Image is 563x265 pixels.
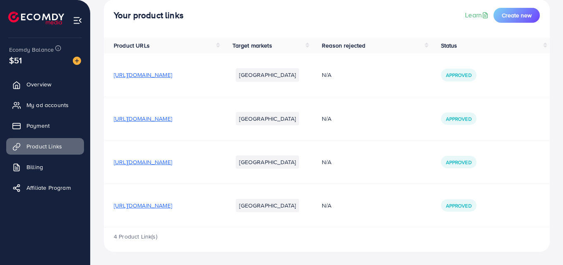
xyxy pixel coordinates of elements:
[446,115,472,122] span: Approved
[322,71,331,79] span: N/A
[114,232,157,241] span: 4 Product Link(s)
[6,179,84,196] a: Affiliate Program
[114,41,150,50] span: Product URLs
[465,10,490,20] a: Learn
[441,41,458,50] span: Status
[446,202,472,209] span: Approved
[114,10,184,21] h4: Your product links
[73,57,81,65] img: image
[8,12,64,24] img: logo
[502,11,532,19] span: Create new
[26,184,71,192] span: Affiliate Program
[26,163,43,171] span: Billing
[26,142,62,150] span: Product Links
[528,228,557,259] iframe: Chat
[6,117,84,134] a: Payment
[232,41,272,50] span: Target markets
[236,112,299,125] li: [GEOGRAPHIC_DATA]
[114,71,172,79] span: [URL][DOMAIN_NAME]
[6,138,84,155] a: Product Links
[6,97,84,113] a: My ad accounts
[322,201,331,210] span: N/A
[322,115,331,123] span: N/A
[9,45,54,54] span: Ecomdy Balance
[494,8,540,23] button: Create new
[446,159,472,166] span: Approved
[26,122,50,130] span: Payment
[114,115,172,123] span: [URL][DOMAIN_NAME]
[236,199,299,212] li: [GEOGRAPHIC_DATA]
[73,16,82,25] img: menu
[322,41,365,50] span: Reason rejected
[322,158,331,166] span: N/A
[6,76,84,93] a: Overview
[26,80,51,88] span: Overview
[236,68,299,81] li: [GEOGRAPHIC_DATA]
[446,72,472,79] span: Approved
[9,54,22,66] span: $51
[114,201,172,210] span: [URL][DOMAIN_NAME]
[114,158,172,166] span: [URL][DOMAIN_NAME]
[26,101,69,109] span: My ad accounts
[236,155,299,169] li: [GEOGRAPHIC_DATA]
[6,159,84,175] a: Billing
